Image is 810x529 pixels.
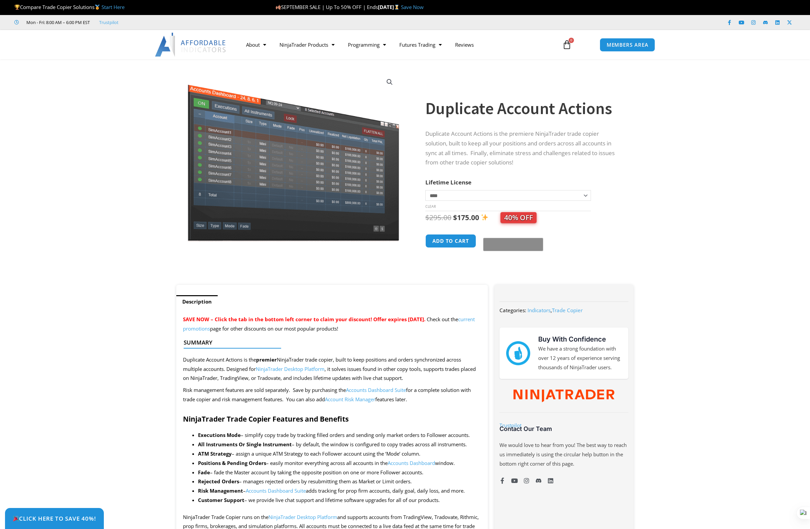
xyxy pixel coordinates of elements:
img: Screenshot 2024-08-26 15414455555 [186,71,401,241]
strong: [DATE] [378,4,401,10]
bdi: 175.00 [453,213,479,222]
a: 0 [552,35,582,54]
p: Risk management features are sold separately. Save by purchasing the for a complete solution with... [183,386,481,404]
a: Trade Copier [552,307,583,314]
span: Duplicate Account Actions is the NinjaTrader trade copier, built to keep positions and orders syn... [183,356,476,382]
span: SAVE NOW – Click the tab in the bottom left corner to claim your discount! Offer expires [DATE]. [183,316,425,323]
nav: Menu [239,37,555,52]
span: Mon - Fri: 8:00 AM – 6:00 PM EST [25,18,90,26]
span: Compare Trade Copier Solutions [14,4,125,10]
h4: Summary [184,339,475,346]
strong: Positions & Pending Orders [198,460,266,466]
img: 🥇 [95,5,100,10]
img: 🎉 [13,516,19,521]
b: Risk Management [198,487,243,494]
p: Duplicate Account Actions is the premiere NinjaTrader trade copier solution, built to keep all yo... [425,129,620,168]
img: 🍂 [276,5,281,10]
a: NinjaTrader Desktop Platform [256,366,325,372]
a: Accounts Dashboard Suite [246,487,306,494]
li: – we provide live chat support and lifetime software upgrades for all of our products. [198,496,481,505]
a: Reviews [448,37,480,52]
li: – easily monitor everything across all accounts in the window. [198,459,481,468]
span: MEMBERS AREA [607,42,648,47]
p: Check out the page for other discounts on our most popular products! [183,315,481,334]
a: Clear options [425,204,436,209]
b: ATM Strategy [198,450,232,457]
li: – manages rejected orders by resubmitting them as Market or Limit orders. [198,477,481,486]
li: – simplify copy trade by tracking filled orders and sending only market orders to Follower accounts. [198,431,481,440]
li: – assign a unique ATM Strategy to each Follower account using the ‘Mode’ column. [198,449,481,459]
a: Trustpilot [499,422,522,429]
img: NinjaTrader Wordmark color RGB | Affordable Indicators – NinjaTrader [514,390,614,402]
a: About [239,37,273,52]
a: Indicators [528,307,551,314]
a: NinjaTrader Products [273,37,341,52]
span: $ [425,213,429,222]
img: ⌛ [394,5,399,10]
span: SEPTEMBER SALE | Up To 50% OFF | Ends [275,4,378,10]
li: – fade the Master account by taking the opposite position on one or more Follower accounts. [198,468,481,477]
h1: Duplicate Account Actions [425,97,620,120]
p: We would love to hear from you! The best way to reach us immediately is using the circular help b... [499,441,628,469]
a: Description [176,295,218,308]
img: 🏆 [15,5,20,10]
span: Click Here to save 40%! [13,516,96,521]
li: – by default, the window is configured to copy trades across all instruments. [198,440,481,449]
a: Save Now [401,4,424,10]
strong: premier [256,356,277,363]
span: , [528,307,583,314]
a: Futures Trading [393,37,448,52]
bdi: 295.00 [425,213,451,222]
a: View full-screen image gallery [384,76,396,88]
img: LogoAI | Affordable Indicators – NinjaTrader [155,33,227,57]
button: Buy with GPay [483,238,543,251]
b: Rejected Orders [198,478,239,485]
a: Start Here [102,4,125,10]
a: MEMBERS AREA [600,38,655,52]
a: 🎉Click Here to save 40%! [5,508,104,529]
strong: Customer Support [198,497,244,503]
button: Add to cart [425,234,476,248]
a: Account Risk Manager [325,396,375,403]
a: Accounts Dashboard Suite [346,387,406,393]
strong: Executions Mode [198,432,241,438]
h3: Contact Our Team [499,425,628,433]
strong: Fade [198,469,210,476]
a: Programming [341,37,393,52]
a: Accounts Dashboard [388,460,435,466]
strong: All Instruments Or Single Instrument [198,441,292,448]
span: $ [453,213,457,222]
iframe: Secure payment input frame [482,233,542,234]
a: Trustpilot [99,18,119,26]
span: 0 [569,38,574,43]
img: mark thumbs good 43913 | Affordable Indicators – NinjaTrader [506,341,530,365]
label: Lifetime License [425,178,471,186]
span: Categories: [499,307,526,314]
li: – adds tracking for prop firm accounts, daily goal, daily loss, and more. [198,486,481,496]
h3: Buy With Confidence [538,334,622,344]
p: We have a strong foundation with over 12 years of experience serving thousands of NinjaTrader users. [538,344,622,372]
strong: NinjaTrader Trade Copier Features and Benefits [183,414,349,424]
span: 40% OFF [500,212,537,223]
img: ✨ [481,214,488,221]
